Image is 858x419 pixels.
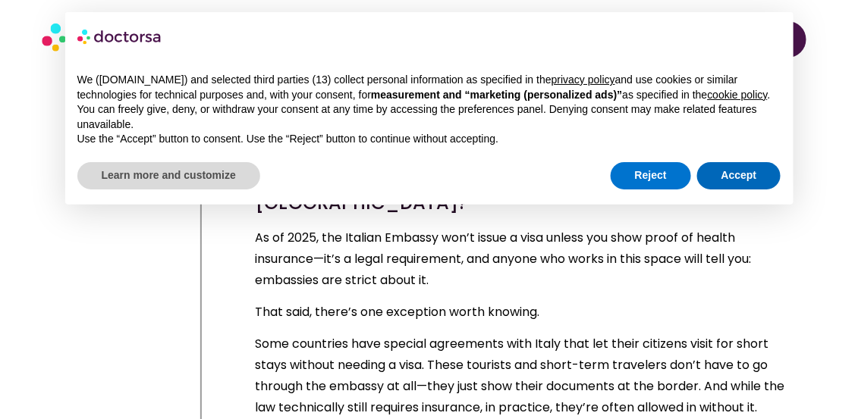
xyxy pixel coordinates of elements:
button: Reject [611,162,691,189]
strong: measurement and “marketing (personalized ads)” [371,89,622,101]
button: Accept [697,162,781,189]
p: Some countries have special agreements with Italy that let their citizens visit for short stays w... [255,333,791,418]
p: You can freely give, deny, or withdraw your consent at any time by accessing the preferences pane... [77,102,781,132]
img: logo [77,24,162,48]
p: That said, there’s one exception worth knowing. [255,302,791,323]
button: Learn more and customize [77,162,260,189]
p: Use the “Accept” button to consent. Use the “Reject” button to continue without accepting. [77,132,781,147]
a: cookie policy [708,89,768,101]
p: We ([DOMAIN_NAME]) and selected third parties (13) collect personal information as specified in t... [77,73,781,102]
p: As of 2025, the Italian Embassy won’t issue a visa unless you show proof of health insurance—it’s... [255,227,791,291]
a: privacy policy [552,73,615,86]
